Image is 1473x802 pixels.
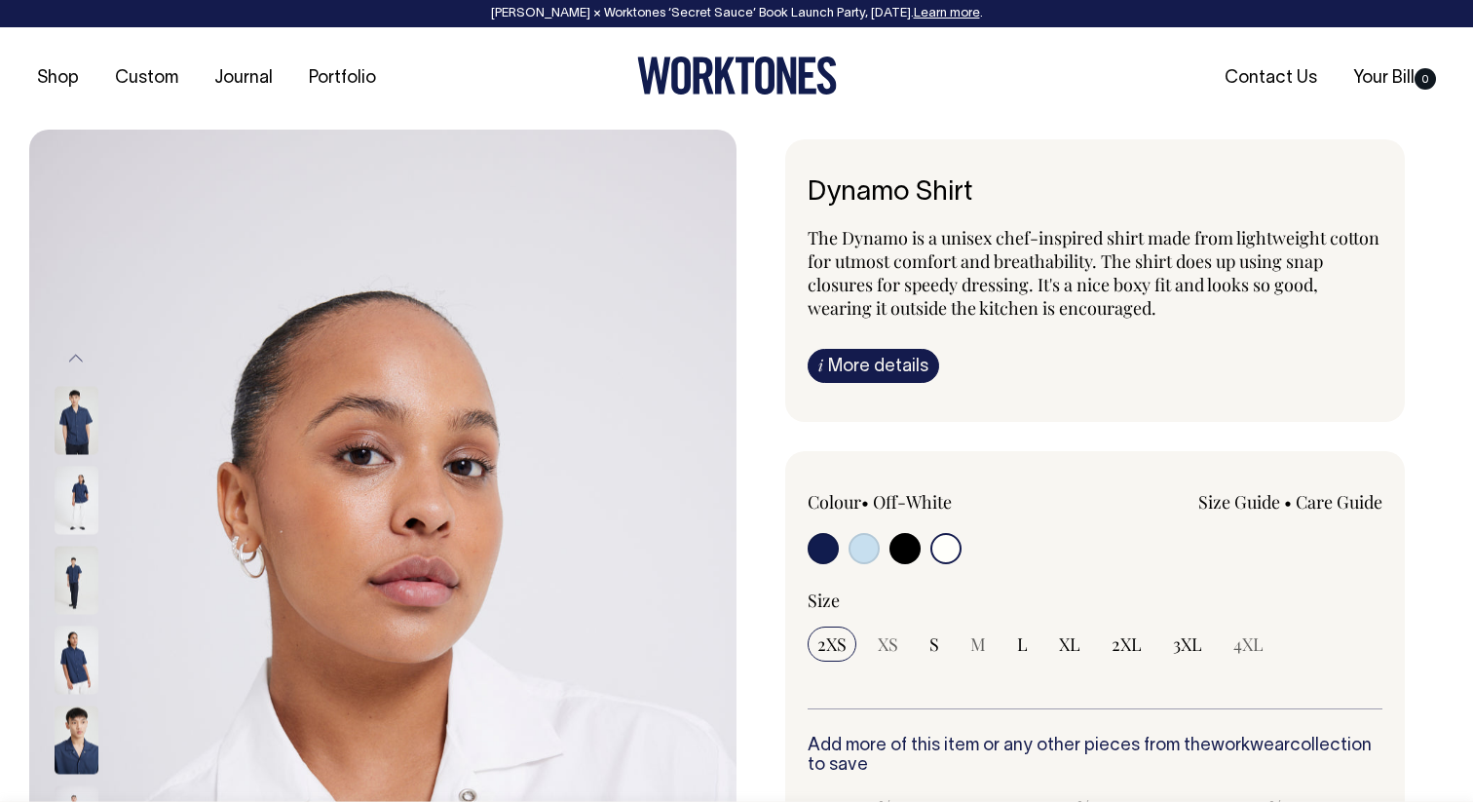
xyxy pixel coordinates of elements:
label: Off-White [873,490,952,514]
span: 3XL [1173,632,1202,656]
a: Learn more [914,8,980,19]
img: dark-navy [55,707,98,775]
img: dark-navy [55,467,98,535]
span: M [970,632,986,656]
span: 2XS [817,632,847,656]
a: Size Guide [1198,490,1280,514]
img: dark-navy [55,627,98,695]
input: XS [868,627,908,662]
div: [PERSON_NAME] × Worktones ‘Secret Sauce’ Book Launch Party, [DATE]. . [19,7,1454,20]
a: Shop [29,62,87,95]
h6: Dynamo Shirt [808,178,1382,209]
span: 2XL [1112,632,1142,656]
input: M [961,627,996,662]
input: 2XS [808,627,856,662]
span: • [861,490,869,514]
input: XL [1049,627,1090,662]
a: Care Guide [1296,490,1382,514]
div: Colour [808,490,1038,514]
span: S [929,632,939,656]
img: dark-navy [55,547,98,615]
a: iMore details [808,349,939,383]
input: S [920,627,949,662]
a: Journal [207,62,281,95]
span: i [818,355,823,375]
span: XS [878,632,898,656]
span: L [1017,632,1028,656]
input: L [1007,627,1038,662]
h6: Add more of this item or any other pieces from the collection to save [808,737,1382,776]
input: 4XL [1224,627,1273,662]
a: workwear [1211,738,1290,754]
div: Size [808,589,1382,612]
input: 2XL [1102,627,1152,662]
a: Your Bill0 [1345,62,1444,95]
span: The Dynamo is a unisex chef-inspired shirt made from lightweight cotton for utmost comfort and br... [808,226,1379,320]
a: Contact Us [1217,62,1325,95]
button: Previous [61,337,91,381]
a: Portfolio [301,62,384,95]
img: dark-navy [55,387,98,455]
input: 3XL [1163,627,1212,662]
span: • [1284,490,1292,514]
span: XL [1059,632,1080,656]
a: Custom [107,62,186,95]
span: 4XL [1233,632,1264,656]
span: 0 [1415,68,1436,90]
